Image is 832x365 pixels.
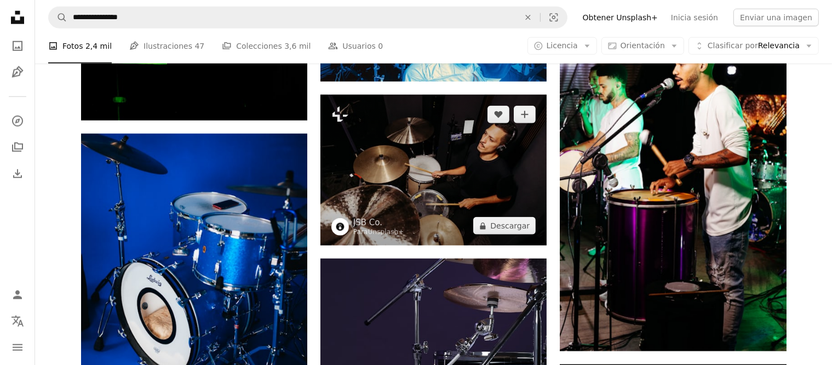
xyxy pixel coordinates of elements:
[7,35,28,57] a: Fotos
[621,41,665,50] span: Orientación
[576,9,664,26] a: Obtener Unsplash+
[328,28,383,64] a: Usuarios 0
[473,217,536,235] button: Descargar
[541,7,567,28] button: Búsqueda visual
[601,37,684,55] button: Orientación
[7,163,28,185] a: Historial de descargas
[129,28,204,64] a: Ilustraciones 47
[664,9,725,26] a: Inicia sesión
[527,37,597,55] button: Licencia
[7,337,28,358] button: Menú
[7,7,28,31] a: Inicio — Unsplash
[708,41,800,52] span: Relevancia
[560,176,786,186] a: Un hombre parado junto a un tambor en un escenario
[378,40,383,52] span: 0
[516,7,540,28] button: Borrar
[368,228,404,236] a: Unsplash+
[194,40,204,52] span: 47
[353,228,404,237] div: Para
[49,7,67,28] button: Buscar en Unsplash
[353,217,404,228] a: JSB Co.
[81,280,307,289] a: Una batería azul está lista para ser tocada.
[547,41,578,50] span: Licencia
[48,7,567,28] form: Encuentra imágenes en todo el sitio
[7,310,28,332] button: Idioma
[708,41,758,50] span: Clasificar por
[688,37,819,55] button: Clasificar porRelevancia
[284,40,311,52] span: 3,6 mil
[7,61,28,83] a: Ilustraciones
[733,9,819,26] button: Enviar una imagen
[331,218,349,236] img: Ve al perfil de JSB Co.
[320,339,547,349] a: Baqueta golpeando un platillo en una batería
[487,106,509,123] button: Me gusta
[514,106,536,123] button: Añade a la colección
[320,95,547,246] img: Un hombre sentado frente a una batería
[222,28,311,64] a: Colecciones 3,6 mil
[7,136,28,158] a: Colecciones
[320,165,547,175] a: Un hombre sentado frente a una batería
[560,12,786,351] img: Un hombre parado junto a un tambor en un escenario
[7,110,28,132] a: Explorar
[7,284,28,306] a: Iniciar sesión / Registrarse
